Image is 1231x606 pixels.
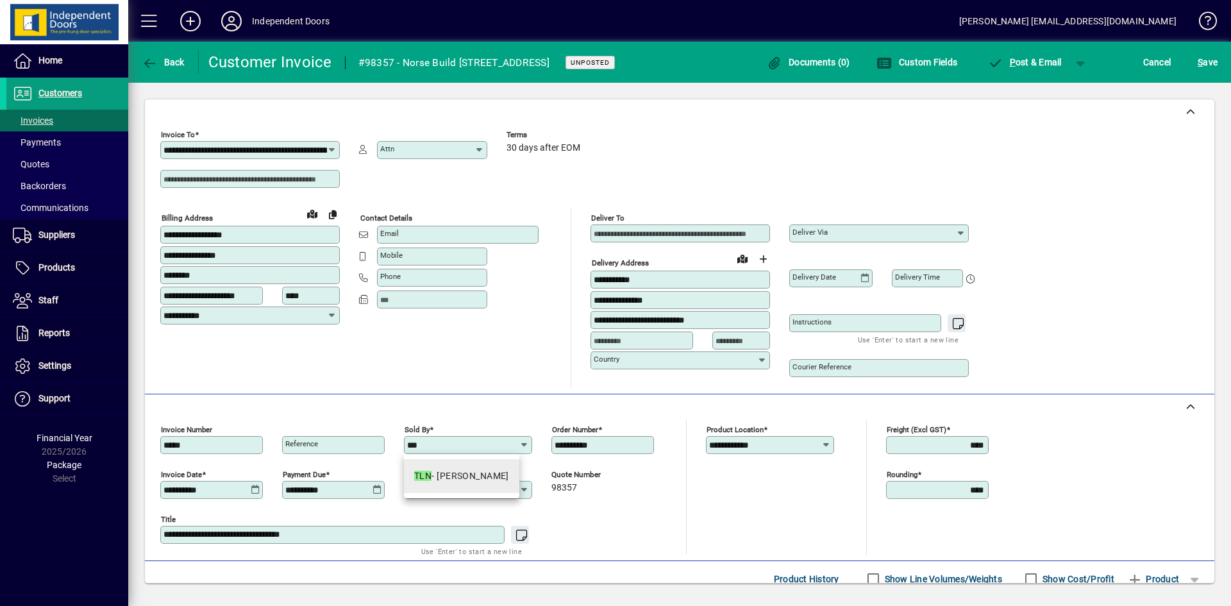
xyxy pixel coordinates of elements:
[13,181,66,191] span: Backorders
[1198,57,1203,67] span: S
[591,214,624,223] mat-label: Deliver To
[404,459,519,493] mat-option: TLN - Tania Laurie-Newlove
[6,153,128,175] a: Quotes
[380,251,403,260] mat-label: Mobile
[380,144,394,153] mat-label: Attn
[211,10,252,33] button: Profile
[6,110,128,131] a: Invoices
[753,249,773,269] button: Choose address
[876,57,957,67] span: Custom Fields
[6,285,128,317] a: Staff
[959,11,1177,31] div: [PERSON_NAME] [EMAIL_ADDRESS][DOMAIN_NAME]
[873,51,960,74] button: Custom Fields
[1140,51,1175,74] button: Cancel
[552,425,598,434] mat-label: Order number
[707,425,764,434] mat-label: Product location
[38,230,75,240] span: Suppliers
[6,197,128,219] a: Communications
[170,10,211,33] button: Add
[414,471,431,481] em: TLN
[38,393,71,403] span: Support
[161,130,195,139] mat-label: Invoice To
[6,131,128,153] a: Payments
[1194,51,1221,74] button: Save
[47,460,81,470] span: Package
[887,425,946,434] mat-label: Freight (excl GST)
[1198,52,1218,72] span: ave
[987,57,1062,67] span: ost & Email
[764,51,853,74] button: Documents (0)
[13,137,61,147] span: Payments
[767,57,850,67] span: Documents (0)
[6,383,128,415] a: Support
[551,471,628,479] span: Quote number
[283,470,326,479] mat-label: Payment due
[138,51,188,74] button: Back
[38,295,58,305] span: Staff
[161,425,212,434] mat-label: Invoice number
[507,143,580,153] span: 30 days after EOM
[1040,573,1114,585] label: Show Cost/Profit
[6,175,128,197] a: Backorders
[1189,3,1215,44] a: Knowledge Base
[142,57,185,67] span: Back
[128,51,199,74] app-page-header-button: Back
[774,569,839,589] span: Product History
[594,355,619,364] mat-label: Country
[732,248,753,269] a: View on map
[38,88,82,98] span: Customers
[38,360,71,371] span: Settings
[405,425,430,434] mat-label: Sold by
[358,53,549,73] div: #98357 - Norse Build [STREET_ADDRESS]
[6,350,128,382] a: Settings
[37,433,92,443] span: Financial Year
[208,52,332,72] div: Customer Invoice
[13,203,88,213] span: Communications
[1010,57,1016,67] span: P
[792,362,851,371] mat-label: Courier Reference
[792,228,828,237] mat-label: Deliver via
[161,470,202,479] mat-label: Invoice date
[6,45,128,77] a: Home
[895,273,940,282] mat-label: Delivery time
[302,203,322,224] a: View on map
[769,568,844,591] button: Product History
[792,273,836,282] mat-label: Delivery date
[6,317,128,349] a: Reports
[13,159,49,169] span: Quotes
[551,483,577,493] span: 98357
[858,332,959,347] mat-hint: Use 'Enter' to start a new line
[421,544,522,559] mat-hint: Use 'Enter' to start a new line
[322,204,343,224] button: Copy to Delivery address
[13,115,53,126] span: Invoices
[792,317,832,326] mat-label: Instructions
[571,58,610,67] span: Unposted
[38,328,70,338] span: Reports
[882,573,1002,585] label: Show Line Volumes/Weights
[38,262,75,273] span: Products
[161,515,176,524] mat-label: Title
[1127,569,1179,589] span: Product
[414,469,509,483] div: - [PERSON_NAME]
[380,272,401,281] mat-label: Phone
[38,55,62,65] span: Home
[285,439,318,448] mat-label: Reference
[981,51,1068,74] button: Post & Email
[380,229,399,238] mat-label: Email
[1143,52,1171,72] span: Cancel
[252,11,330,31] div: Independent Doors
[887,470,917,479] mat-label: Rounding
[6,252,128,284] a: Products
[1121,568,1185,591] button: Product
[507,131,583,139] span: Terms
[6,219,128,251] a: Suppliers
